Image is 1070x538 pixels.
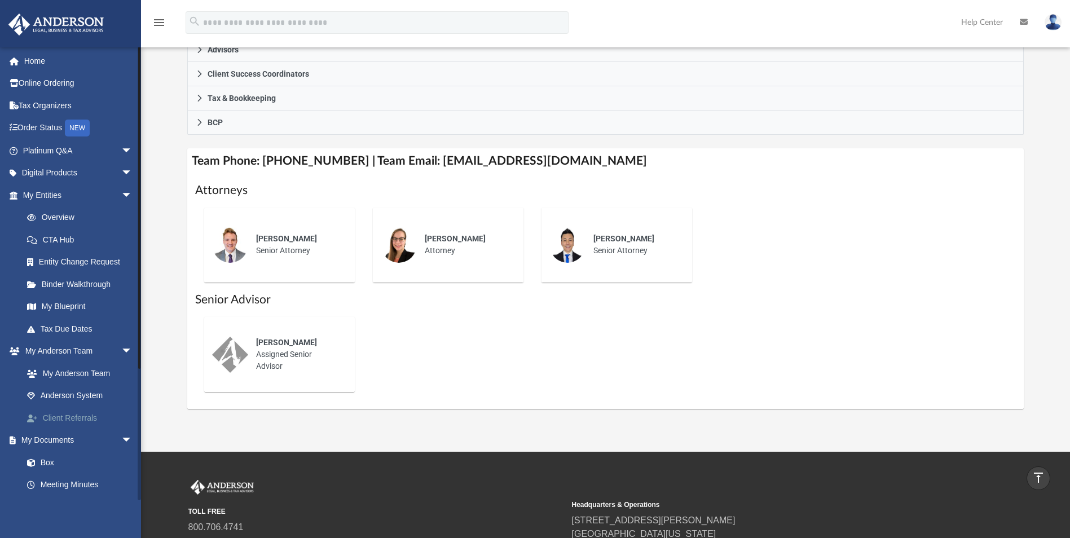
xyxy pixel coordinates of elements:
span: [PERSON_NAME] [256,338,317,347]
a: Home [8,50,149,72]
img: thumbnail [212,337,248,373]
img: thumbnail [549,227,585,263]
span: [PERSON_NAME] [593,234,654,243]
a: My Anderson Teamarrow_drop_down [8,340,149,363]
div: Assigned Senior Advisor [248,329,347,380]
img: Anderson Advisors Platinum Portal [188,480,256,495]
h1: Attorneys [195,182,1015,199]
a: Box [16,451,138,474]
img: thumbnail [381,227,417,263]
span: arrow_drop_down [121,139,144,162]
div: Senior Attorney [248,225,347,264]
span: Tax & Bookkeeping [208,94,276,102]
a: Client Referrals [16,407,149,429]
span: arrow_drop_down [121,429,144,452]
a: menu [152,21,166,29]
a: Order StatusNEW [8,117,149,140]
a: BCP [187,111,1023,135]
a: Platinum Q&Aarrow_drop_down [8,139,149,162]
a: Tax & Bookkeeping [187,86,1023,111]
span: [PERSON_NAME] [425,234,486,243]
a: Anderson System [16,385,149,407]
span: Client Success Coordinators [208,70,309,78]
a: My Anderson Team [16,362,144,385]
a: vertical_align_top [1027,466,1050,490]
i: search [188,15,201,28]
a: My Entitiesarrow_drop_down [8,184,149,206]
img: Anderson Advisors Platinum Portal [5,14,107,36]
a: My Blueprint [16,296,144,318]
a: Client Success Coordinators [187,62,1023,86]
a: My Documentsarrow_drop_down [8,429,144,452]
a: Meeting Minutes [16,474,144,496]
a: CTA Hub [16,228,149,251]
a: Online Ordering [8,72,149,95]
span: Advisors [208,46,239,54]
a: Entity Change Request [16,251,149,274]
a: Advisors [187,38,1023,62]
small: Headquarters & Operations [572,500,948,510]
i: menu [152,16,166,29]
a: Digital Productsarrow_drop_down [8,162,149,184]
a: Forms Library [16,496,138,518]
div: Attorney [417,225,516,264]
img: User Pic [1045,14,1062,30]
span: arrow_drop_down [121,162,144,185]
span: [PERSON_NAME] [256,234,317,243]
a: Overview [16,206,149,229]
h1: Senior Advisor [195,292,1015,308]
a: Binder Walkthrough [16,273,149,296]
small: TOLL FREE [188,506,564,517]
a: Tax Organizers [8,94,149,117]
h4: Team Phone: [PHONE_NUMBER] | Team Email: [EMAIL_ADDRESS][DOMAIN_NAME] [187,148,1023,174]
a: Tax Due Dates [16,317,149,340]
img: thumbnail [212,227,248,263]
a: 800.706.4741 [188,522,244,532]
span: BCP [208,118,223,126]
span: arrow_drop_down [121,340,144,363]
i: vertical_align_top [1032,471,1045,484]
div: NEW [65,120,90,136]
a: [STREET_ADDRESS][PERSON_NAME] [572,515,736,525]
span: arrow_drop_down [121,184,144,207]
div: Senior Attorney [585,225,684,264]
